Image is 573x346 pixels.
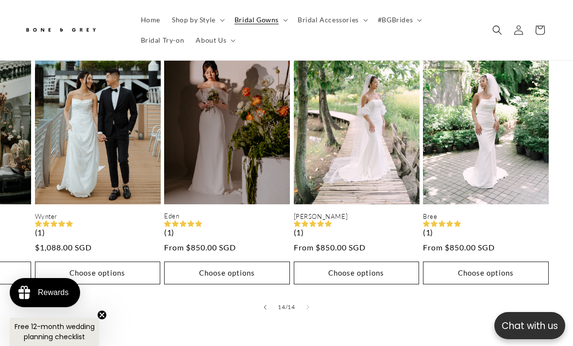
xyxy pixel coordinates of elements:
summary: Bridal Accessories [292,10,372,30]
button: Choose options [294,262,420,284]
span: / [286,302,288,312]
span: 14 [278,302,285,312]
summary: About Us [190,30,239,50]
span: #BGBrides [378,16,413,24]
button: Choose options [35,262,161,284]
button: Choose options [423,262,549,284]
a: Eden [164,212,290,220]
button: Open chatbox [494,312,565,339]
summary: #BGBrides [372,10,426,30]
button: Choose options [164,262,290,284]
summary: Bridal Gowns [229,10,292,30]
summary: Shop by Style [166,10,229,30]
button: Close teaser [97,310,107,320]
a: Bridal Try-on [135,30,190,50]
p: Chat with us [494,319,565,333]
div: Free 12-month wedding planning checklistClose teaser [10,318,99,346]
span: Bridal Accessories [298,16,359,24]
span: Shop by Style [172,16,216,24]
span: Home [141,16,160,24]
a: Wynter [35,213,161,221]
span: Free 12-month wedding planning checklist [15,322,95,342]
img: Bone and Grey Bridal [24,22,97,38]
summary: Search [487,19,508,41]
div: Rewards [38,288,68,297]
span: 14 [287,302,295,312]
button: Slide right [297,297,319,318]
a: Bone and Grey Bridal [21,18,125,42]
span: Bridal Try-on [141,36,185,45]
a: Bree [423,213,549,221]
a: Home [135,10,166,30]
span: Bridal Gowns [235,16,279,24]
span: About Us [196,36,226,45]
a: [PERSON_NAME] [294,213,420,221]
button: Slide left [254,297,276,318]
